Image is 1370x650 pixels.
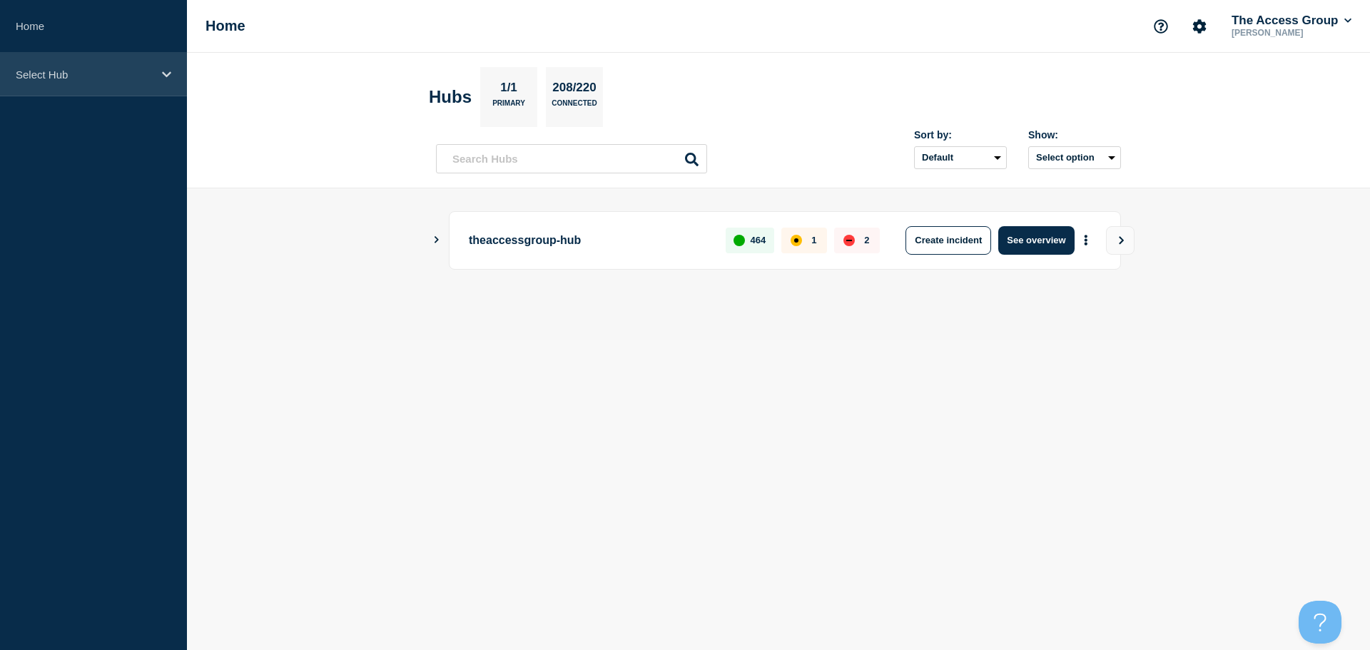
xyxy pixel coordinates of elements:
[864,235,869,245] p: 2
[998,226,1074,255] button: See overview
[469,226,709,255] p: theaccessgroup-hub
[1229,28,1354,38] p: [PERSON_NAME]
[552,99,597,114] p: Connected
[1146,11,1176,41] button: Support
[1028,129,1121,141] div: Show:
[433,235,440,245] button: Show Connected Hubs
[429,87,472,107] h2: Hubs
[495,81,523,99] p: 1/1
[914,146,1007,169] select: Sort by
[1184,11,1214,41] button: Account settings
[1077,227,1095,253] button: More actions
[843,235,855,246] div: down
[436,144,707,173] input: Search Hubs
[905,226,991,255] button: Create incident
[734,235,745,246] div: up
[811,235,816,245] p: 1
[791,235,802,246] div: affected
[1028,146,1121,169] button: Select option
[1106,226,1135,255] button: View
[492,99,525,114] p: Primary
[751,235,766,245] p: 464
[16,68,153,81] p: Select Hub
[914,129,1007,141] div: Sort by:
[1299,601,1341,644] iframe: Help Scout Beacon - Open
[547,81,602,99] p: 208/220
[1229,14,1354,28] button: The Access Group
[205,18,245,34] h1: Home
